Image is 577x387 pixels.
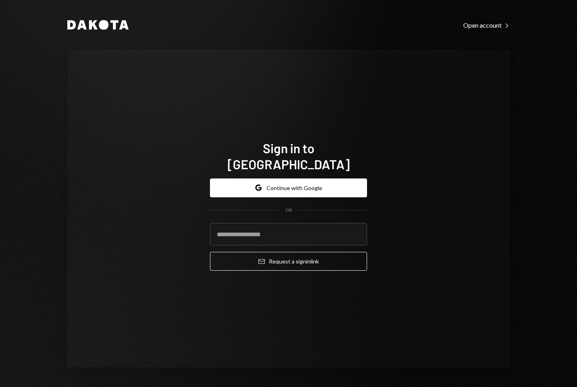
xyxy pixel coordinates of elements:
[210,252,367,271] button: Request a signinlink
[463,21,510,29] div: Open account
[463,20,510,29] a: Open account
[210,178,367,197] button: Continue with Google
[210,140,367,172] h1: Sign in to [GEOGRAPHIC_DATA]
[285,207,292,214] div: OR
